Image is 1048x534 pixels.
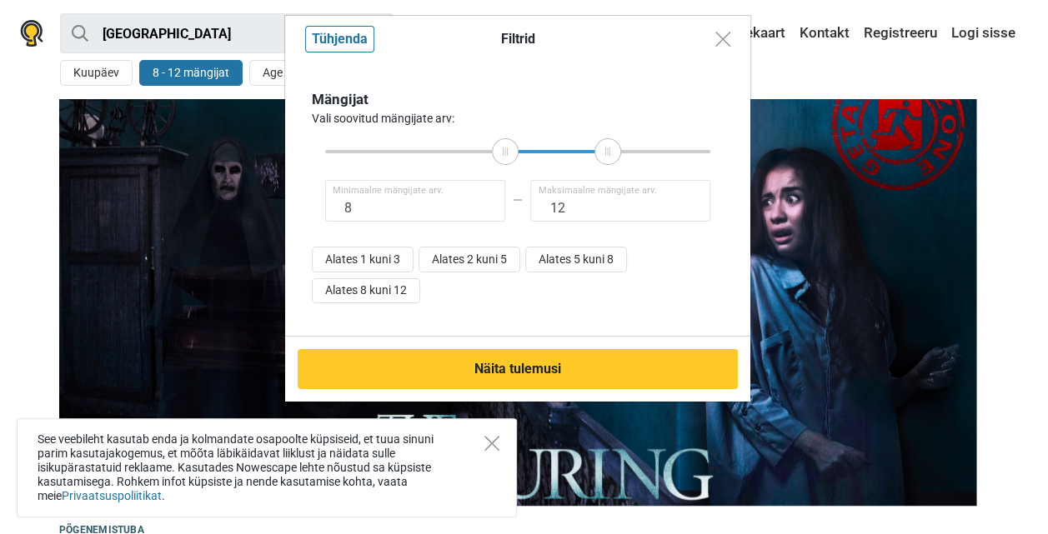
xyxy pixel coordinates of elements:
[525,247,627,272] button: Alates 5 kuni 8
[419,247,520,272] button: Alates 2 kuni 5
[312,247,414,272] button: Alates 1 kuni 3
[298,349,738,389] button: Näita tulemusi
[298,29,737,49] div: Filtrid
[707,23,739,55] button: Close modal
[305,26,374,52] button: Tühjenda
[715,32,730,47] img: Close modal
[325,180,505,222] input: 1
[312,110,724,127] div: Vali soovitud mängijate arv:
[538,184,656,198] span: Maksimaalne mängijate arv:
[312,278,420,304] button: Alates 8 kuni 12
[312,89,724,111] div: Mängijat
[333,184,444,198] span: Minimaalne mängijate arv:
[530,180,710,222] input: 16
